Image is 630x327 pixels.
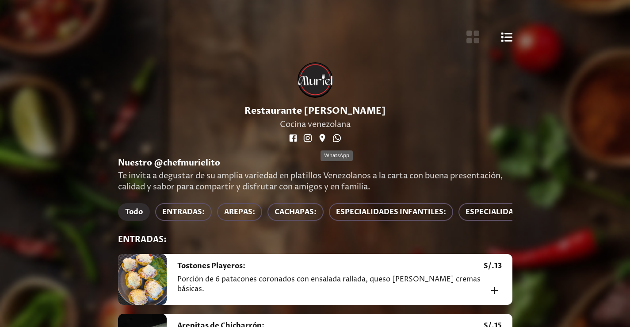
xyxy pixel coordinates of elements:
font: Porción de 6 patacones coronados con ensalada rallada, queso [PERSON_NAME] cremas básicas. [177,274,481,294]
a: enlace social-INSTAGRAM [302,132,314,144]
font: Te invita a degustar de su amplia variedad en platillos Venezolanos a la carta con buena presenta... [118,170,503,192]
a: enlace social-FACEBOOK [287,132,299,144]
font: S/. [484,261,494,271]
button: Todo [118,203,150,221]
button: Botón de vista de lista [500,28,514,46]
font: Cocina venezolana [280,119,351,130]
font: AREPAS: [224,207,255,217]
font: CACHAPAS: [275,207,317,217]
font: 13 [494,261,502,271]
font: Tostones Playeros: [177,261,245,271]
button: ESPECIALIDADES AL CARBÓN: [458,203,580,221]
font: Nuestro @chefmurielito [118,158,220,169]
button: ENTRADAS: [155,203,212,221]
button: AREPAS: [217,203,262,221]
font: Todo [125,207,143,217]
button: Botón de vista de cuadrícula [464,28,481,46]
button: Añadir al carrito [488,284,501,297]
font: Restaurante [PERSON_NAME] [244,105,386,117]
font: ENTRADAS: [118,234,167,245]
a: enlace social-WHATSAPP [331,132,343,144]
button: CACHAPAS: [267,203,324,221]
font: ESPECIALIDADES AL CARBÓN: [466,207,573,217]
a: enlace social-GOOGLE_LOCATION [316,132,328,144]
font: ESPECIALIDADES INFANTILES: [336,207,446,217]
font: ENTRADAS: [162,207,205,217]
button: ESPECIALIDADES INFANTILES: [329,203,453,221]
